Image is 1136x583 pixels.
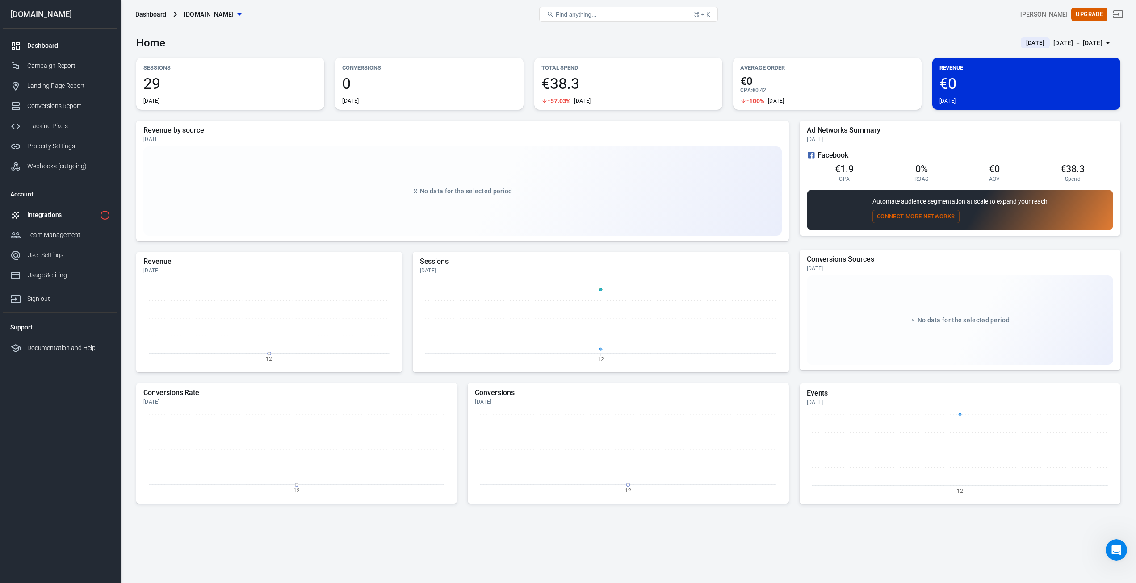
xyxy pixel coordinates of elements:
a: Integrations [3,205,117,225]
span: Find anything... [556,11,596,18]
div: • 4h ago [62,39,87,49]
a: Tracking Pixels [3,116,117,136]
h5: Events [807,389,1113,398]
h5: Revenue [143,257,395,266]
span: Spend [1065,175,1081,183]
p: Automate audience segmentation at scale to expand your reach [872,197,1048,206]
button: Messages [89,279,179,314]
h1: Messages [66,4,114,19]
p: Sessions [143,63,317,72]
div: [DATE] [939,97,956,104]
button: [DATE][DATE] － [DATE] [1014,36,1120,50]
span: €38.3 [1061,163,1085,175]
div: [DATE] [807,399,1113,406]
span: 29 [143,76,317,91]
div: Landing Page Report [27,81,110,91]
a: Sign out [3,285,117,309]
tspan: 12 [293,487,300,493]
button: Find anything...⌘ + K [539,7,718,22]
div: Documentation and Help [27,343,110,353]
span: No data for the selected period [918,316,1010,324]
div: [DOMAIN_NAME] [3,10,117,18]
a: Conversions Report [3,96,117,116]
tspan: 12 [266,356,272,362]
a: Dashboard [3,36,117,56]
svg: Facebook Ads [807,150,816,161]
span: No data for the selected period [420,187,512,195]
h3: Home [136,37,165,49]
span: €1.9 [835,163,854,175]
h5: Ad Networks Summary [807,126,1113,135]
a: Sign out [1107,4,1129,25]
span: [DATE] [1023,38,1048,47]
div: [DATE] [807,136,1113,143]
div: Sign out [27,294,110,304]
div: Dashboard [135,10,166,19]
span: ROAS [914,175,928,183]
tspan: 12 [598,356,604,362]
div: Webhooks (outgoing) [27,162,110,171]
h5: Conversions [475,388,781,397]
h5: Sessions [420,257,782,266]
span: 0% [915,163,928,175]
button: Connect More Networks [872,210,960,224]
span: If you still need help with setting up your personalized onboarding tracking plan, I’m here to as... [32,31,676,38]
div: [DATE] [807,265,1113,272]
div: [DATE] [342,97,359,104]
div: [DATE] [143,267,395,274]
div: Integrations [27,210,96,220]
span: CPA [839,175,850,183]
span: -57.03% [548,98,571,104]
div: [DATE] － [DATE] [1053,37,1102,49]
a: Property Settings [3,136,117,156]
span: €0 [989,163,1000,175]
li: Support [3,316,117,338]
h5: Conversions Rate [143,388,450,397]
span: -100% [746,98,764,104]
img: Profile image for AnyTrack [10,30,28,48]
div: [DATE] [420,267,782,274]
div: AnyTrack [32,39,60,49]
p: Conversions [342,63,516,72]
p: Total Spend [541,63,715,72]
div: [DATE] [475,398,781,405]
div: Usage & billing [27,271,110,280]
div: Team Management [27,230,110,240]
div: Dashboard [27,41,110,50]
div: Tracking Pixels [27,121,110,131]
a: Usage & billing [3,265,117,285]
span: €0 [740,76,914,87]
button: Upgrade [1071,8,1107,21]
p: Revenue [939,63,1113,72]
span: Messages [117,301,151,307]
li: Account [3,183,117,205]
tspan: 12 [957,488,963,494]
span: Home [35,301,54,307]
button: [DOMAIN_NAME] [180,6,245,23]
span: AOV [989,175,1000,183]
span: CPA : [740,87,752,93]
span: €0.42 [752,87,766,93]
iframe: Intercom live chat [1106,539,1127,561]
svg: 1 networks not verified yet [100,210,110,221]
div: [DATE] [143,97,160,104]
div: [DATE] [143,136,782,143]
div: Conversions Report [27,101,110,111]
h5: Revenue by source [143,126,782,135]
div: ⌘ + K [694,11,710,18]
a: Campaign Report [3,56,117,76]
span: drive-fast.de [184,9,234,20]
div: [DATE] [574,97,591,104]
div: [DATE] [768,97,784,104]
a: Team Management [3,225,117,245]
div: Campaign Report [27,61,110,71]
h5: Conversions Sources [807,255,1113,264]
p: Average Order [740,63,914,72]
button: Ask a question [49,251,130,269]
div: Facebook [807,150,1113,161]
a: User Settings [3,245,117,265]
span: €0 [939,76,1113,91]
div: [DATE] [143,398,450,405]
span: €38.3 [541,76,715,91]
div: Account id: ihJQPUot [1020,10,1068,19]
